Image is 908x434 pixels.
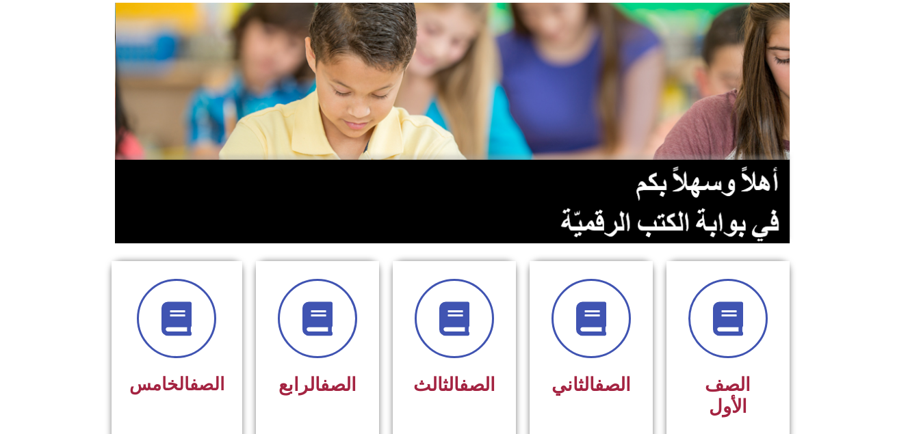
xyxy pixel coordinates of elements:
span: الرابع [278,374,356,396]
a: الصف [190,374,224,394]
span: الثاني [552,374,631,396]
a: الصف [320,374,356,396]
span: الخامس [129,374,224,394]
a: الصف [595,374,631,396]
a: الصف [459,374,495,396]
span: الثالث [413,374,495,396]
span: الصف الأول [705,374,751,418]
